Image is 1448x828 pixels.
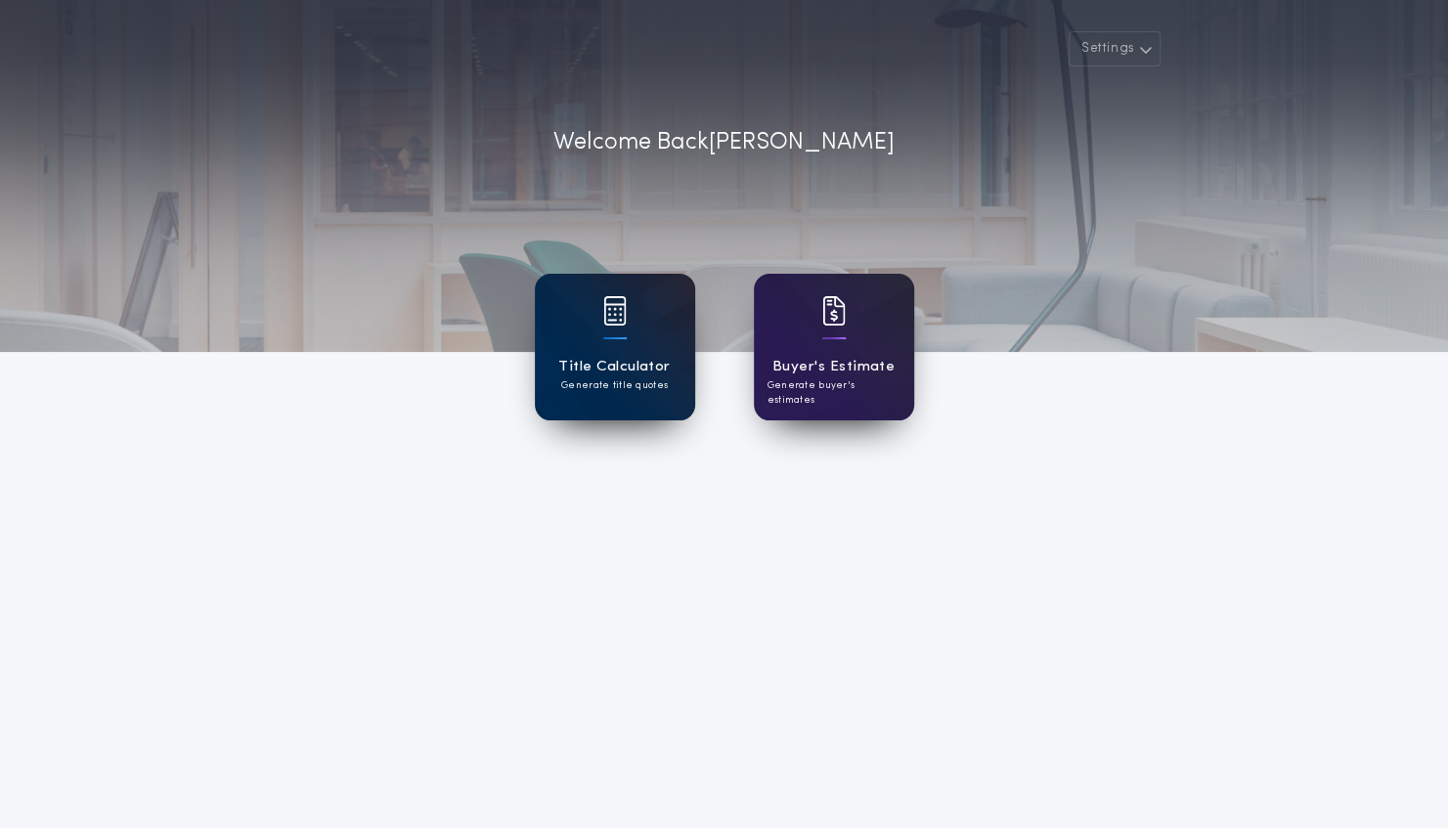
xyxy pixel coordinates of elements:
[558,356,670,378] h1: Title Calculator
[754,274,914,420] a: card iconBuyer's EstimateGenerate buyer's estimates
[768,378,900,408] p: Generate buyer's estimates
[822,296,846,326] img: card icon
[772,356,895,378] h1: Buyer's Estimate
[561,378,668,393] p: Generate title quotes
[535,274,695,420] a: card iconTitle CalculatorGenerate title quotes
[1069,31,1161,66] button: Settings
[553,125,895,160] p: Welcome Back [PERSON_NAME]
[603,296,627,326] img: card icon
